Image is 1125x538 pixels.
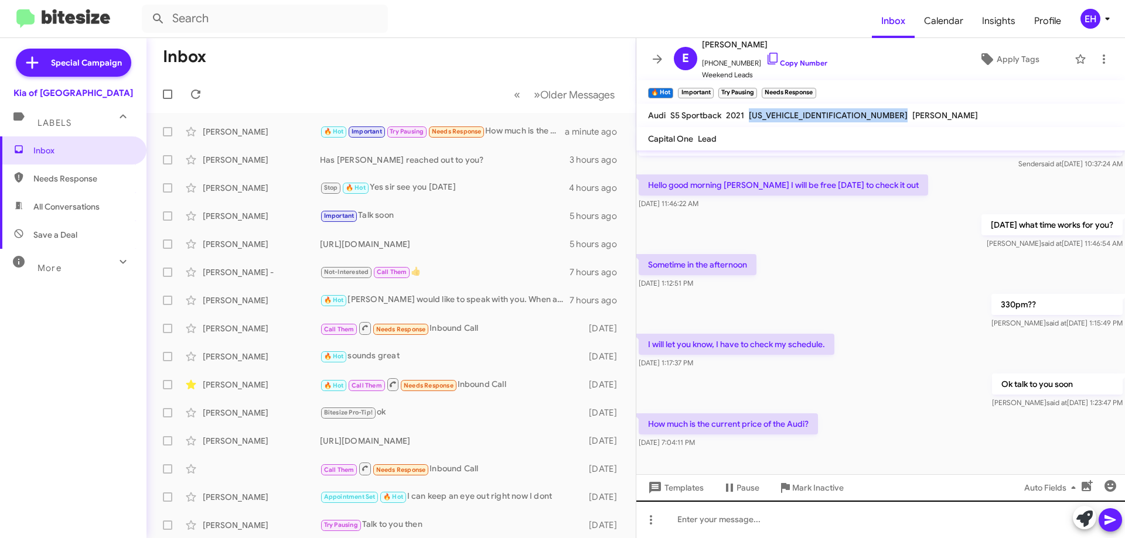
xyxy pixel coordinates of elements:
span: [US_VEHICLE_IDENTIFICATION_NUMBER] [749,110,908,121]
div: I can keep an eye out right now I dont [320,490,583,503]
p: I will let you know, I have to check my schedule. [639,334,834,355]
div: [DATE] [583,379,626,390]
div: [PERSON_NAME] would like to speak with you. When are you available to talk? [320,293,570,307]
button: Templates [636,477,713,498]
small: Needs Response [762,88,816,98]
span: All Conversations [33,201,100,213]
div: [PERSON_NAME] [203,210,320,222]
small: Try Pausing [718,88,757,98]
span: Needs Response [404,382,454,389]
p: How much is the current price of the Audi? [639,413,818,434]
div: Yes sir see you [DATE] [320,181,569,194]
span: Needs Response [376,466,426,474]
span: Bitesize Pro-Tip! [324,409,373,416]
div: Talk soon [320,209,570,222]
span: Apply Tags [997,49,1039,70]
span: Needs Response [33,173,133,184]
div: [DATE] [583,323,626,334]
div: 5 hours ago [570,238,626,250]
span: Call Them [352,382,382,389]
div: [PERSON_NAME] [203,435,320,447]
span: 🔥 Hot [346,184,366,191]
span: [DATE] 11:46:22 AM [639,199,698,208]
span: Call Them [324,466,354,474]
a: Copy Number [766,59,827,67]
div: [PERSON_NAME] [203,407,320,419]
span: said at [1041,239,1062,248]
div: Inbound Call [320,461,583,476]
button: EH [1071,9,1112,29]
p: Sometime in the afternoon [639,254,756,275]
a: Special Campaign [16,49,131,77]
button: Mark Inactive [769,477,853,498]
span: [PERSON_NAME] [DATE] 1:23:47 PM [992,398,1123,407]
span: [DATE] 1:17:37 PM [639,358,693,367]
span: S5 Sportback [670,110,721,121]
small: 🔥 Hot [648,88,673,98]
span: [DATE] 7:04:11 PM [639,438,695,447]
div: 3 hours ago [570,154,626,166]
span: Needs Response [376,325,426,333]
div: [DATE] [583,351,626,362]
div: [PERSON_NAME] [203,154,320,166]
div: [DATE] [583,519,626,531]
span: Important [352,128,382,135]
div: [PERSON_NAME] [203,351,320,362]
span: 🔥 Hot [324,352,344,360]
span: [PERSON_NAME] [702,37,827,52]
div: [URL][DOMAIN_NAME] [320,238,570,250]
span: [DATE] 1:12:51 PM [639,279,693,287]
div: a minute ago [565,126,626,138]
p: Hello good morning [PERSON_NAME] I will be free [DATE] to check it out [639,174,928,196]
div: [PERSON_NAME] [203,294,320,306]
h1: Inbox [163,47,206,66]
div: [PERSON_NAME] [203,182,320,194]
span: More [37,263,62,273]
input: Search [142,5,388,33]
a: Profile [1025,4,1071,38]
span: Needs Response [432,128,482,135]
span: said at [1046,318,1066,327]
nav: Page navigation example [507,83,622,107]
div: Talk to you then [320,518,583,532]
span: Special Campaign [51,57,122,68]
span: Try Pausing [324,521,358,529]
span: [PHONE_NUMBER] [702,52,827,69]
p: 330pm?? [991,294,1123,315]
div: sounds great [320,349,583,363]
div: [PERSON_NAME] [203,323,320,334]
span: Older Messages [540,88,615,101]
div: 👍 [320,265,570,279]
span: Inbox [872,4,915,38]
span: E [682,49,689,68]
span: [PERSON_NAME] [DATE] 1:15:49 PM [991,318,1123,327]
span: [PERSON_NAME] [DATE] 11:46:54 AM [987,239,1123,248]
div: [DATE] [583,407,626,419]
div: Inbound Call [320,377,583,392]
span: Pause [737,477,759,498]
span: Capital One [648,133,693,144]
div: [PERSON_NAME] [203,519,320,531]
span: said at [1041,159,1062,168]
span: 🔥 Hot [324,128,344,135]
a: Insights [973,4,1025,38]
div: EH [1080,9,1100,29]
span: 🔥 Hot [383,493,403,501]
small: Important [678,88,713,98]
span: [PERSON_NAME] [912,110,978,121]
span: Not-Interested [324,268,369,276]
button: Next [527,83,622,107]
a: Calendar [915,4,973,38]
div: 4 hours ago [569,182,626,194]
button: Apply Tags [949,49,1069,70]
button: Previous [507,83,527,107]
span: Sender [DATE] 10:37:24 AM [1018,159,1123,168]
span: Labels [37,118,71,128]
p: Ok talk to you soon [992,373,1123,395]
span: Lead [698,133,717,144]
span: Appointment Set [324,493,376,501]
div: ok [320,406,583,419]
